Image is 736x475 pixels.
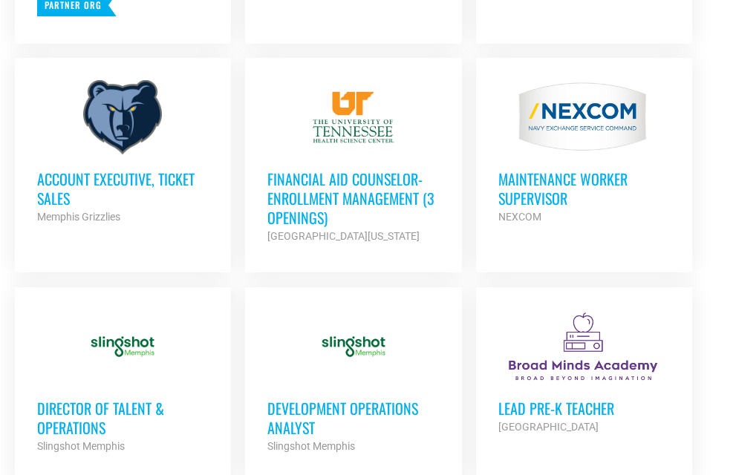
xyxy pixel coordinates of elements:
h3: Lead Pre-K Teacher [498,399,670,418]
strong: Slingshot Memphis [267,440,355,452]
a: Lead Pre-K Teacher [GEOGRAPHIC_DATA] [476,287,692,458]
strong: Slingshot Memphis [37,440,125,452]
h3: Development Operations Analyst [267,399,439,437]
a: Financial Aid Counselor-Enrollment Management (3 Openings) [GEOGRAPHIC_DATA][US_STATE] [245,58,461,267]
h3: Financial Aid Counselor-Enrollment Management (3 Openings) [267,169,439,227]
a: Account Executive, Ticket Sales Memphis Grizzlies [15,58,231,248]
strong: [GEOGRAPHIC_DATA][US_STATE] [267,230,420,242]
a: MAINTENANCE WORKER SUPERVISOR NEXCOM [476,58,692,248]
h3: MAINTENANCE WORKER SUPERVISOR [498,169,670,208]
h3: Account Executive, Ticket Sales [37,169,209,208]
strong: Memphis Grizzlies [37,211,120,223]
strong: [GEOGRAPHIC_DATA] [498,421,599,433]
h3: Director of Talent & Operations [37,399,209,437]
strong: NEXCOM [498,211,541,223]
